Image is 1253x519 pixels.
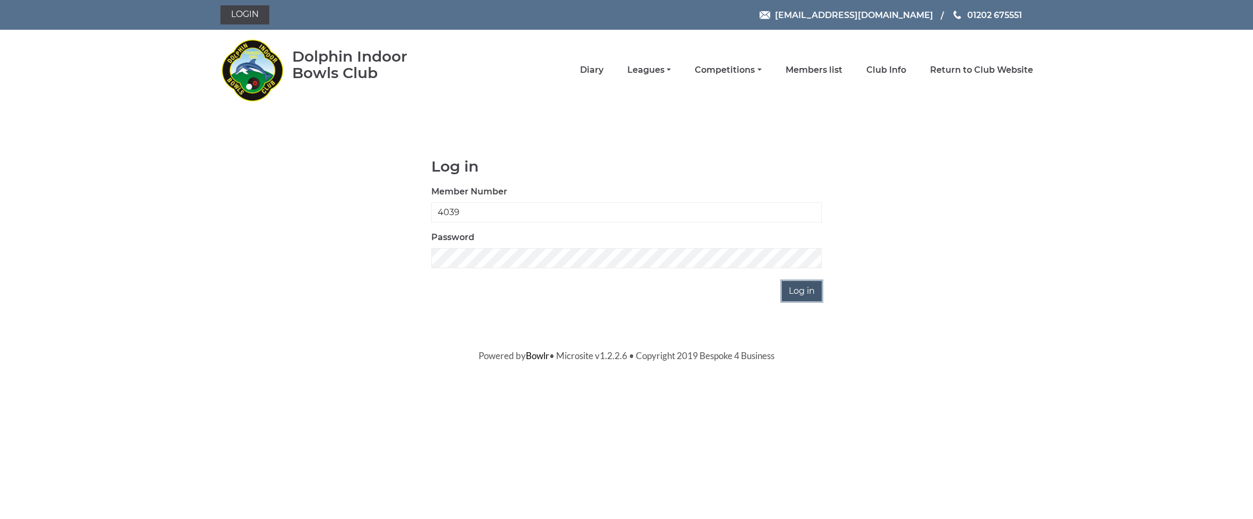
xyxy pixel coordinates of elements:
[580,64,603,76] a: Diary
[930,64,1033,76] a: Return to Club Website
[866,64,906,76] a: Club Info
[431,231,474,244] label: Password
[431,185,507,198] label: Member Number
[220,5,269,24] a: Login
[220,33,284,107] img: Dolphin Indoor Bowls Club
[760,11,770,19] img: Email
[292,48,441,81] div: Dolphin Indoor Bowls Club
[695,64,761,76] a: Competitions
[782,281,822,301] input: Log in
[479,350,774,361] span: Powered by • Microsite v1.2.2.6 • Copyright 2019 Bespoke 4 Business
[760,8,933,22] a: Email [EMAIL_ADDRESS][DOMAIN_NAME]
[953,11,961,19] img: Phone us
[431,158,822,175] h1: Log in
[786,64,842,76] a: Members list
[526,350,549,361] a: Bowlr
[967,10,1022,20] span: 01202 675551
[627,64,671,76] a: Leagues
[775,10,933,20] span: [EMAIL_ADDRESS][DOMAIN_NAME]
[952,8,1022,22] a: Phone us 01202 675551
